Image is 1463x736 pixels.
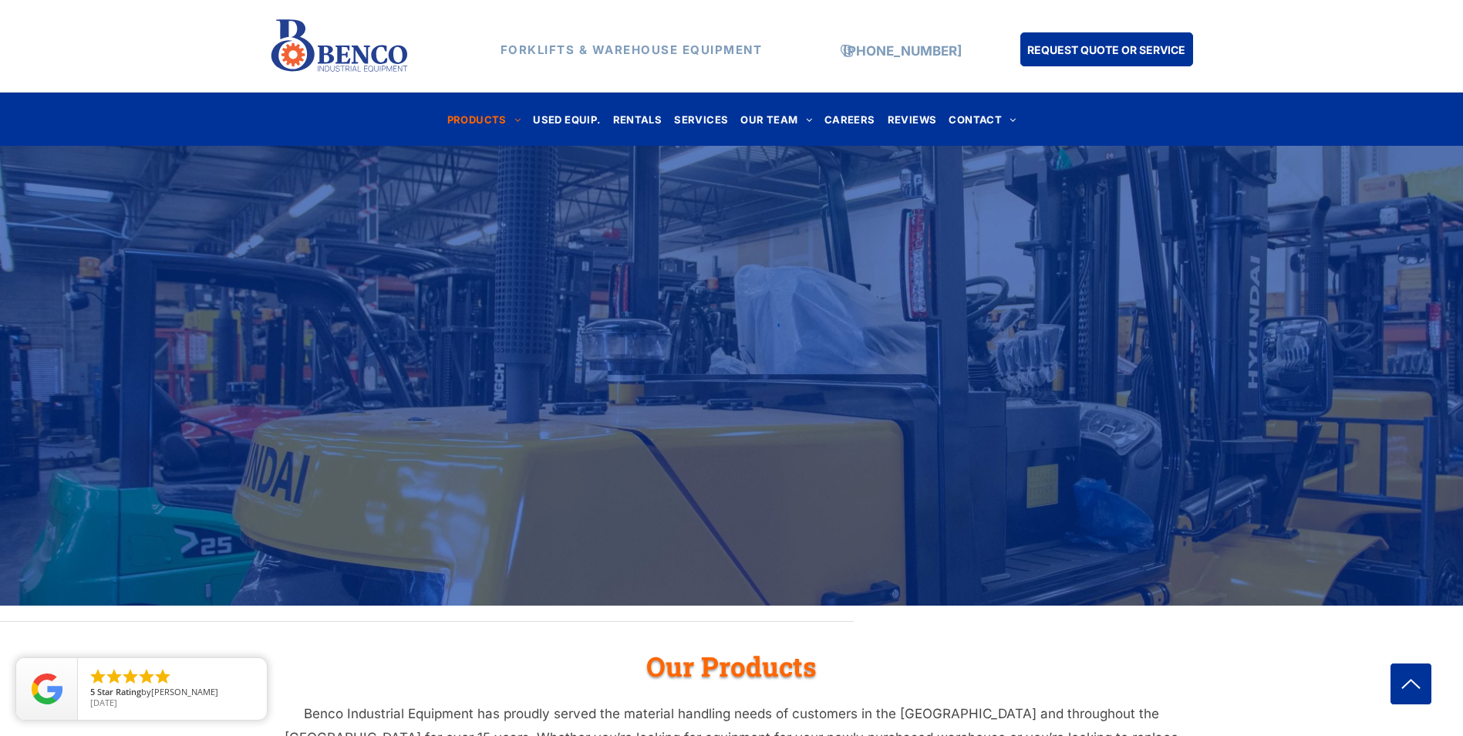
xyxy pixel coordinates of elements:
[121,667,140,686] li: 
[843,43,962,59] a: [PHONE_NUMBER]
[441,109,528,130] a: PRODUCTS
[734,109,818,130] a: OUR TEAM
[668,109,734,130] a: SERVICES
[882,109,943,130] a: REVIEWS
[646,648,817,684] span: Our Products
[1027,35,1185,64] span: REQUEST QUOTE OR SERVICE
[1020,32,1193,66] a: REQUEST QUOTE OR SERVICE
[942,109,1022,130] a: CONTACT
[90,697,117,708] span: [DATE]
[818,109,882,130] a: CAREERS
[137,667,156,686] li: 
[151,686,218,697] span: [PERSON_NAME]
[90,687,255,698] span: by
[89,667,107,686] li: 
[32,674,62,704] img: Review Rating
[97,686,141,697] span: Star Rating
[90,686,95,697] span: 5
[105,667,123,686] li: 
[153,667,172,686] li: 
[527,109,606,130] a: USED EQUIP.
[607,109,669,130] a: RENTALS
[501,42,763,57] strong: FORKLIFTS & WAREHOUSE EQUIPMENT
